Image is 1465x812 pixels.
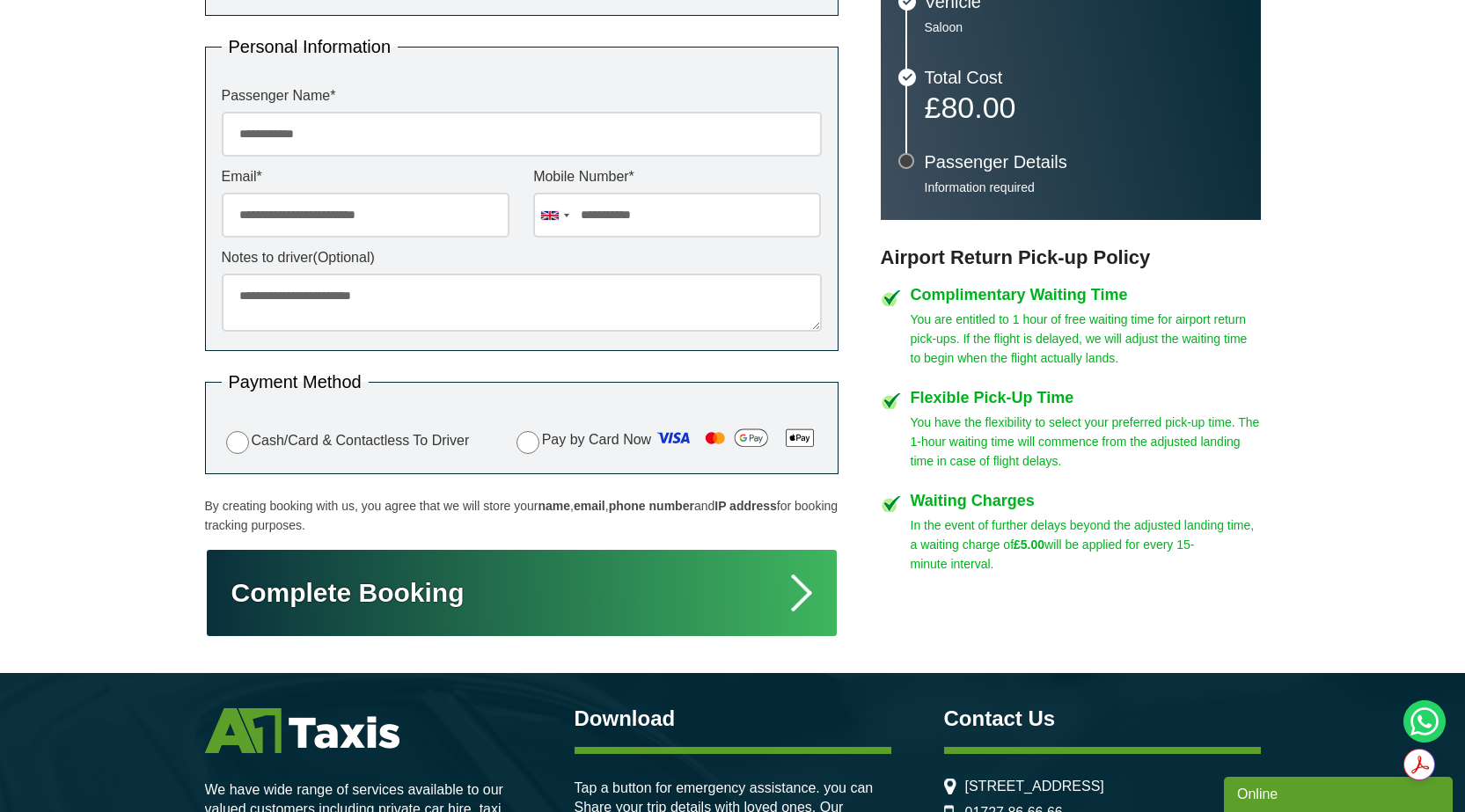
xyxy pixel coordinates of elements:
[925,19,1243,35] p: Saloon
[911,310,1261,368] p: You are entitled to 1 hour of free waiting time for airport return pick-ups. If the flight is del...
[222,170,509,184] label: Email
[911,493,1261,508] h4: Waiting Charges
[944,708,1261,729] h3: Contact Us
[941,91,1015,124] span: 80.00
[313,250,375,265] span: (Optional)
[714,499,777,513] strong: IP address
[881,246,1261,269] h3: Airport Return Pick-up Policy
[226,431,249,454] input: Cash/Card & Contactless To Driver
[222,373,369,391] legend: Payment Method
[538,499,570,513] strong: name
[533,170,821,184] label: Mobile Number
[911,390,1261,406] h4: Flexible Pick-Up Time
[1224,773,1456,812] iframe: chat widget
[222,38,399,55] legend: Personal Information
[222,428,470,454] label: Cash/Card & Contactless To Driver
[911,413,1261,471] p: You have the flexibility to select your preferred pick-up time. The 1-hour waiting time will comm...
[575,708,891,729] h3: Download
[534,194,575,237] div: United Kingdom: +44
[205,548,839,638] button: Complete Booking
[609,499,694,513] strong: phone number
[911,516,1261,574] p: In the event of further delays beyond the adjusted landing time, a waiting charge of will be appl...
[222,89,822,103] label: Passenger Name
[925,179,1243,195] p: Information required
[925,153,1243,171] h3: Passenger Details
[925,95,1243,120] p: £
[222,251,822,265] label: Notes to driver
[512,424,822,457] label: Pay by Card Now
[944,779,1261,794] li: [STREET_ADDRESS]
[205,496,839,535] p: By creating booking with us, you agree that we will store your , , and for booking tracking purpo...
[925,69,1243,86] h3: Total Cost
[574,499,605,513] strong: email
[1014,538,1044,552] strong: £5.00
[911,287,1261,303] h4: Complimentary Waiting Time
[205,708,399,753] img: A1 Taxis St Albans
[516,431,539,454] input: Pay by Card Now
